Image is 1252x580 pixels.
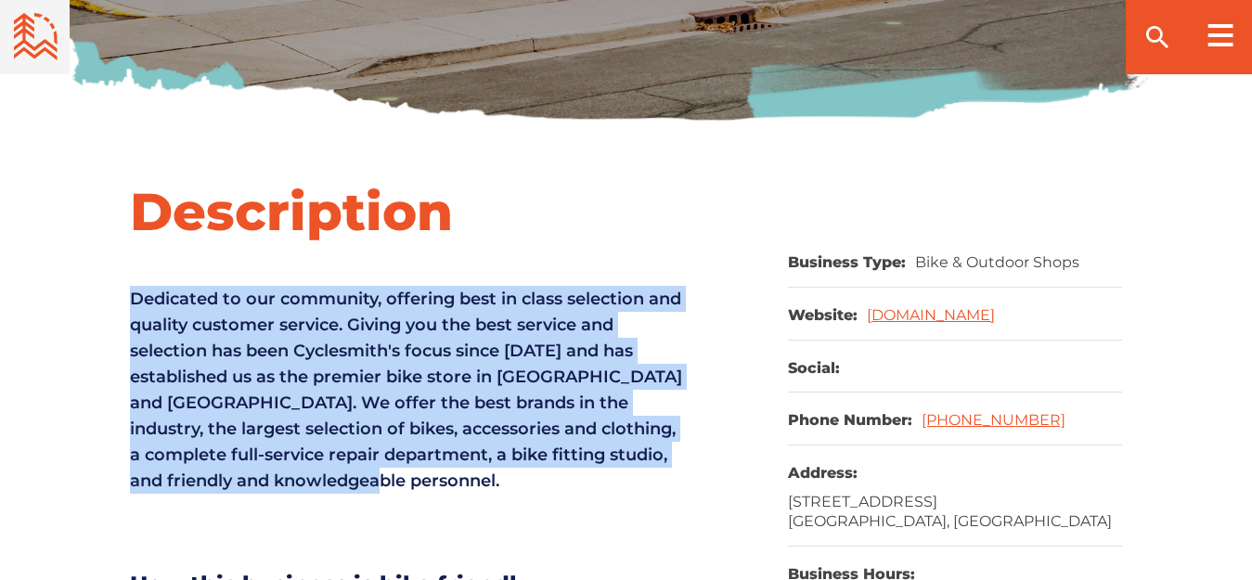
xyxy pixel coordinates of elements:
[788,306,858,326] dt: Website:
[788,253,906,273] dt: Business Type:
[922,411,1065,429] a: [PHONE_NUMBER]
[130,286,686,494] p: Dedicated to our community, offering best in class selection and quality customer service. Giving...
[788,411,912,431] dt: Phone Number:
[788,493,1122,532] dd: [STREET_ADDRESS] [GEOGRAPHIC_DATA], [GEOGRAPHIC_DATA]
[788,464,1113,483] dt: Address:
[867,306,995,324] a: [DOMAIN_NAME]
[1142,22,1172,52] ion-icon: search
[130,179,686,244] h2: Description
[915,253,1077,273] li: Bike & Outdoor Shops
[788,359,840,379] dt: Social:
